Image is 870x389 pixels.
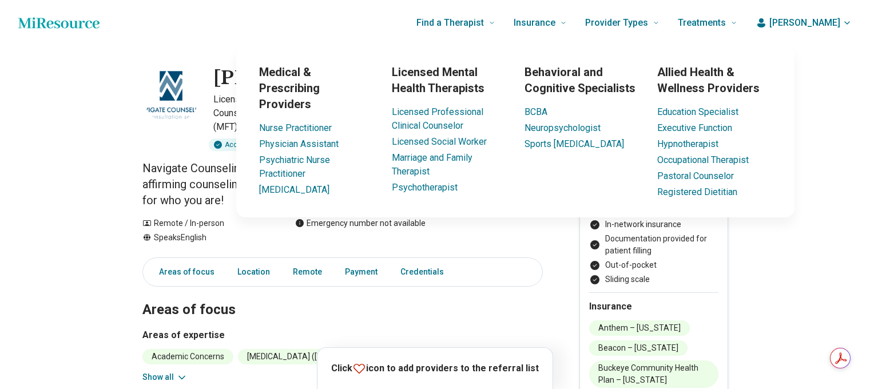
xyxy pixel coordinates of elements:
a: [MEDICAL_DATA] [259,184,329,195]
a: Physician Assistant [259,138,339,149]
a: Pastoral Counselor [657,170,734,181]
span: Provider Types [585,15,648,31]
a: Credentials [394,260,458,284]
a: Licensed Professional Clinical Counselor [392,106,483,131]
h3: Allied Health & Wellness Providers [657,64,772,96]
span: Insurance [514,15,555,31]
h3: Behavioral and Cognitive Specialists [525,64,639,96]
a: Marriage and Family Therapist [392,152,472,177]
a: Education Specialist [657,106,738,117]
a: Nurse Practitioner [259,122,332,133]
a: Occupational Therapist [657,154,749,165]
span: [PERSON_NAME] [769,16,840,30]
li: Beacon – [US_STATE] [589,340,688,356]
li: Buckeye Community Health Plan – [US_STATE] [589,360,718,388]
a: Hypnotherapist [657,138,718,149]
a: Sports [MEDICAL_DATA] [525,138,624,149]
a: Psychiatric Nurse Practitioner [259,154,330,179]
h3: Licensed Mental Health Therapists [392,64,506,96]
ul: Payment options [589,219,718,285]
a: Executive Function [657,122,732,133]
a: Licensed Social Worker [392,136,487,147]
a: Neuropsychologist [525,122,601,133]
li: Out-of-pocket [589,259,718,271]
h3: Areas of expertise [142,328,543,342]
div: Emergency number not available [295,217,426,229]
a: Areas of focus [145,260,221,284]
a: BCBA [525,106,547,117]
li: Academic Concerns [142,349,233,364]
button: [PERSON_NAME] [756,16,852,30]
a: Location [231,260,277,284]
h3: Medical & Prescribing Providers [259,64,374,112]
p: Navigate Counseling is proud to be a leader in [DEMOGRAPHIC_DATA]-affirming counseling. We promis... [142,160,543,208]
span: Treatments [678,15,726,31]
button: Show all [142,371,188,383]
a: Psychotherapist [392,182,458,193]
div: Remote / In-person [142,217,272,229]
a: Remote [286,260,329,284]
a: Payment [338,260,384,284]
li: In-network insurance [589,219,718,231]
span: Find a Therapist [416,15,484,31]
li: Sliding scale [589,273,718,285]
a: Home page [18,11,100,34]
h2: Insurance [589,300,718,313]
img: Joseph Krivos, Licensed Professional Clinical Counselor (LPCC) [142,66,200,124]
p: Click icon to add providers to the referral list [331,361,539,375]
h2: Areas of focus [142,273,543,320]
div: Provider Types [168,46,863,217]
li: Anthem – [US_STATE] [589,320,690,336]
a: Registered Dietitian [657,186,737,197]
li: Documentation provided for patient filling [589,233,718,257]
li: [MEDICAL_DATA] ([MEDICAL_DATA]) [238,349,390,364]
div: Speaks English [142,232,272,244]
